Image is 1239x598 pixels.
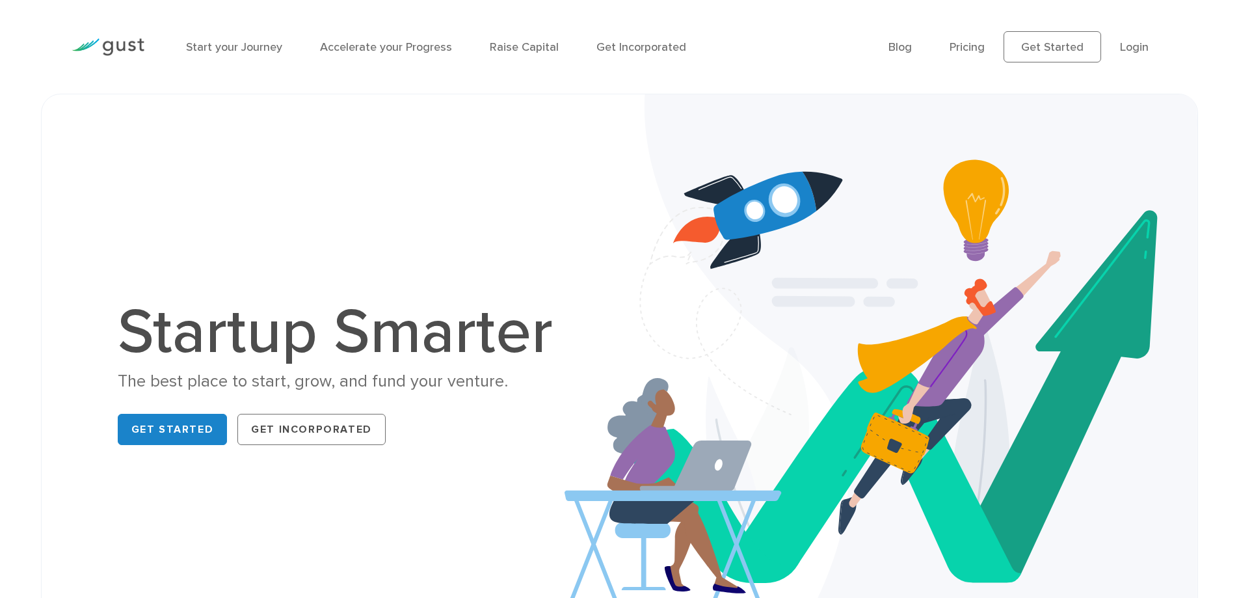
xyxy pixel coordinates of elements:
[888,40,912,54] a: Blog
[118,370,566,393] div: The best place to start, grow, and fund your venture.
[118,301,566,364] h1: Startup Smarter
[490,40,559,54] a: Raise Capital
[72,38,144,56] img: Gust Logo
[1120,40,1149,54] a: Login
[1004,31,1101,62] a: Get Started
[118,414,228,445] a: Get Started
[596,40,686,54] a: Get Incorporated
[950,40,985,54] a: Pricing
[186,40,282,54] a: Start your Journey
[237,414,386,445] a: Get Incorporated
[320,40,452,54] a: Accelerate your Progress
